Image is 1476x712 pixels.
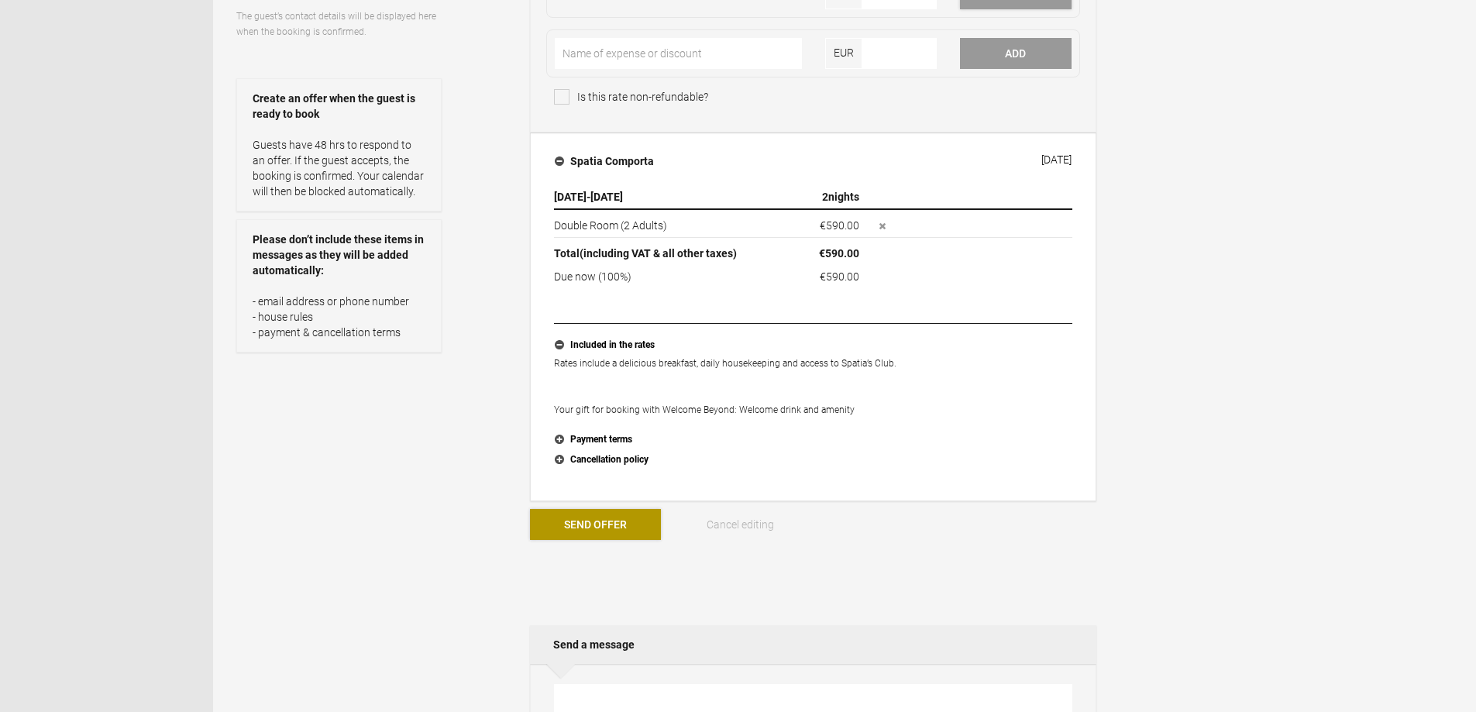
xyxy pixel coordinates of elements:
[555,153,654,169] h4: Spatia Comporta
[819,247,859,260] flynt-currency: €590.00
[676,509,807,540] button: Cancel editing
[253,137,425,199] p: Guests have 48 hrs to respond to an offer. If the guest accepts, the booking is confirmed. Your c...
[762,185,865,209] th: nights
[554,191,587,203] span: [DATE]
[253,232,425,278] strong: Please don’t include these items in messages as they will be added automatically:
[580,247,737,260] span: (including VAT & all other taxes)
[555,38,801,69] input: Name of expense or discount
[820,270,859,283] flynt-currency: €590.00
[1041,153,1072,166] div: [DATE]
[530,625,1096,664] h2: Send a message
[825,38,862,69] span: EUR
[554,356,1072,418] p: Rates include a delicious breakfast, daily housekeeping and access to Spatia’s Club. Your gift fo...
[554,89,708,105] span: Is this rate non-refundable?
[590,191,623,203] span: [DATE]
[822,191,828,203] span: 2
[554,209,762,238] td: Double Room (2 Adults)
[960,38,1072,69] button: Add
[236,9,442,40] p: The guest’s contact details will be displayed here when the booking is confirmed.
[554,238,762,266] th: Total
[554,185,762,209] th: -
[554,335,1072,356] button: Included in the rates
[554,450,1072,470] button: Cancellation policy
[253,294,425,340] p: - email address or phone number - house rules - payment & cancellation terms
[542,145,1084,177] button: Spatia Comporta [DATE]
[253,91,425,122] strong: Create an offer when the guest is ready to book
[820,219,859,232] flynt-currency: €590.00
[554,265,762,284] td: Due now (100%)
[530,509,661,540] button: Send Offer
[554,430,1072,450] button: Payment terms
